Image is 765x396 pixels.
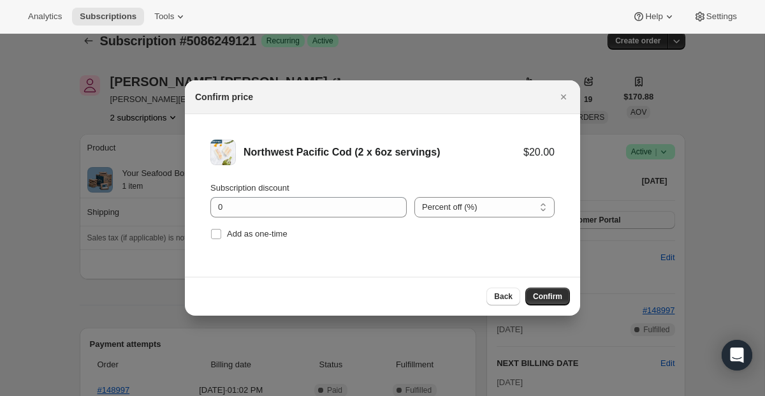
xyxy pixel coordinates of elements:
span: Tools [154,11,174,22]
div: Open Intercom Messenger [722,340,752,370]
button: Subscriptions [72,8,144,26]
div: $20.00 [523,146,555,159]
span: Subscriptions [80,11,136,22]
h2: Confirm price [195,91,253,103]
button: Tools [147,8,194,26]
button: Close [555,88,572,106]
button: Analytics [20,8,69,26]
img: Northwest Pacific Cod (2 x 6oz servings) [210,140,236,165]
span: Subscription discount [210,183,289,193]
span: Back [494,291,513,302]
button: Help [625,8,683,26]
div: Northwest Pacific Cod (2 x 6oz servings) [244,146,523,159]
span: Confirm [533,291,562,302]
span: Analytics [28,11,62,22]
span: Help [645,11,662,22]
button: Confirm [525,288,570,305]
span: Settings [706,11,737,22]
span: Add as one-time [227,229,288,238]
button: Back [486,288,520,305]
button: Settings [686,8,745,26]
